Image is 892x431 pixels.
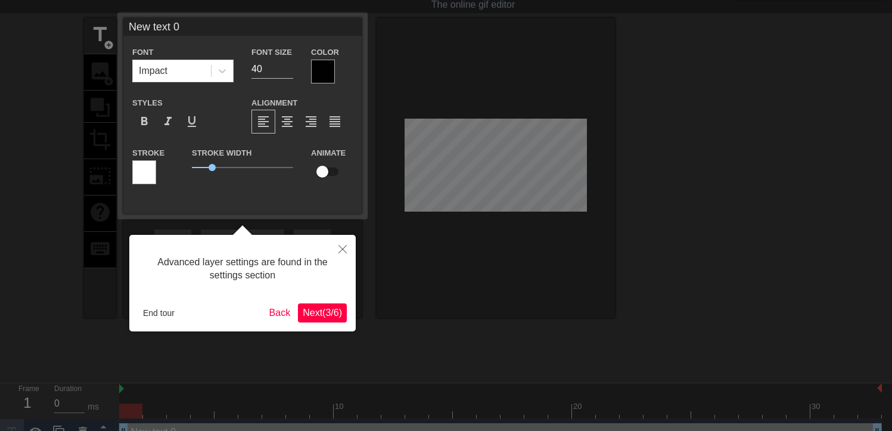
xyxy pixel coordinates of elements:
div: Advanced layer settings are found in the settings section [138,244,347,294]
button: Next [298,303,347,323]
span: Next ( 3 / 6 ) [303,308,342,318]
button: End tour [138,304,179,322]
button: Close [330,235,356,262]
button: Back [265,303,296,323]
